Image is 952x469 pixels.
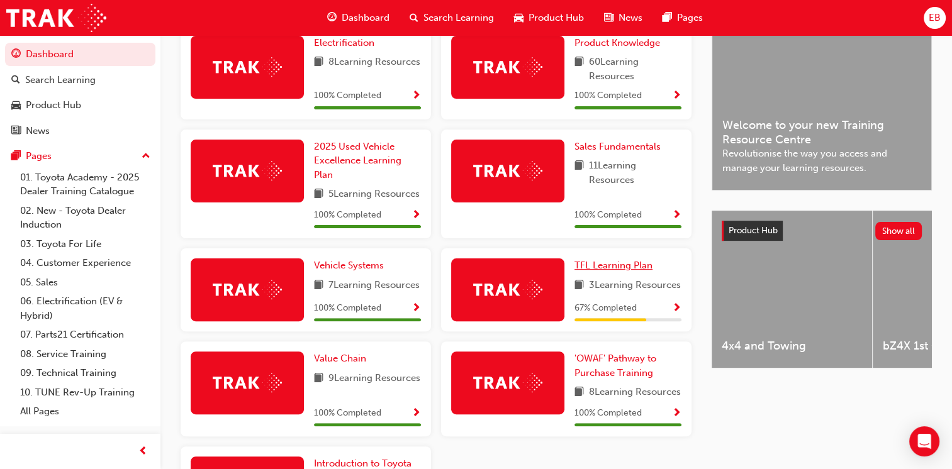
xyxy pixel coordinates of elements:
span: book-icon [574,385,584,400]
span: pages-icon [663,10,672,26]
a: 09. Technical Training [15,363,155,383]
span: prev-icon [138,444,148,460]
span: TFL Learning Plan [574,260,652,271]
a: 04. Customer Experience [15,253,155,273]
span: 2025 Used Vehicle Excellence Learning Plan [314,141,401,180]
img: Trak [213,373,282,392]
span: search-icon [410,10,418,26]
span: EB [929,11,941,25]
div: Open Intercom Messenger [909,426,939,456]
span: search-icon [11,75,20,86]
img: Trak [473,373,542,392]
button: Show Progress [672,207,681,223]
button: EB [924,7,946,29]
span: News [619,11,642,25]
a: Dashboard [5,43,155,66]
span: Value Chain [314,353,366,364]
span: 5 Learning Resources [328,187,420,202]
span: Product Hub [729,225,778,236]
a: 'OWAF' Pathway to Purchase Training [574,351,681,380]
a: Latest NewsShow allWelcome to your new Training Resource CentreRevolutionise the way you access a... [712,1,932,190]
a: Product Knowledge [574,36,665,50]
span: book-icon [574,55,584,83]
span: guage-icon [327,10,337,26]
img: Trak [6,4,106,32]
img: Trak [473,161,542,180]
span: Product Knowledge [574,37,660,48]
span: 60 Learning Resources [589,55,681,83]
img: Trak [473,280,542,299]
span: 100 % Completed [314,406,381,421]
span: 100 % Completed [314,208,381,223]
span: Product Hub [529,11,584,25]
a: 06. Electrification (EV & Hybrid) [15,292,155,325]
span: Show Progress [672,210,681,221]
span: up-icon [142,148,150,165]
span: Sales Fundamentals [574,141,661,152]
a: 02. New - Toyota Dealer Induction [15,201,155,234]
span: Show Progress [412,91,421,102]
span: book-icon [314,187,323,202]
div: Product Hub [26,98,81,113]
span: 8 Learning Resources [589,385,681,400]
a: News [5,119,155,143]
span: 'OWAF' Pathway to Purchase Training [574,353,656,378]
span: 100 % Completed [574,406,642,421]
a: Electrification [314,36,379,50]
button: Show Progress [412,88,421,104]
img: Trak [213,280,282,299]
span: 100 % Completed [574,89,642,103]
span: 7 Learning Resources [328,278,420,294]
button: Show Progress [672,88,681,104]
a: TFL Learning Plan [574,258,658,273]
span: Welcome to your new Training Resource Centre [722,118,921,146]
span: Show Progress [412,408,421,419]
a: 05. Sales [15,273,155,292]
button: Show Progress [412,301,421,316]
span: Show Progress [412,210,421,221]
a: pages-iconPages [652,5,713,31]
span: book-icon [574,158,584,187]
a: Product HubShow all [722,221,922,241]
span: Electrification [314,37,374,48]
div: Search Learning [25,73,96,87]
span: 100 % Completed [574,208,642,223]
a: Vehicle Systems [314,258,389,273]
span: book-icon [314,371,323,387]
span: 11 Learning Resources [589,158,681,187]
span: guage-icon [11,49,21,60]
span: book-icon [574,278,584,294]
button: Show Progress [412,207,421,223]
span: news-icon [11,126,21,137]
span: book-icon [314,55,323,70]
a: news-iconNews [594,5,652,31]
span: 67 % Completed [574,301,637,316]
button: Show Progress [412,406,421,421]
span: 3 Learning Resources [589,278,681,294]
a: Product Hub [5,94,155,117]
a: 10. TUNE Rev-Up Training [15,383,155,402]
span: car-icon [11,100,21,111]
span: Show Progress [412,303,421,314]
span: book-icon [314,278,323,294]
span: news-icon [604,10,613,26]
button: Pages [5,145,155,168]
a: 07. Parts21 Certification [15,325,155,345]
a: guage-iconDashboard [317,5,400,31]
img: Trak [213,161,282,180]
div: Pages [26,149,52,163]
span: Dashboard [342,11,389,25]
span: Pages [677,11,703,25]
span: 9 Learning Resources [328,371,420,387]
button: DashboardSearch LearningProduct HubNews [5,40,155,145]
span: car-icon [514,10,524,26]
a: 01. Toyota Academy - 2025 Dealer Training Catalogue [15,168,155,201]
img: Trak [473,57,542,77]
a: 08. Service Training [15,345,155,364]
div: News [26,124,50,138]
a: 4x4 and Towing [712,211,872,368]
img: Trak [213,57,282,77]
span: pages-icon [11,151,21,162]
button: Show Progress [672,406,681,421]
